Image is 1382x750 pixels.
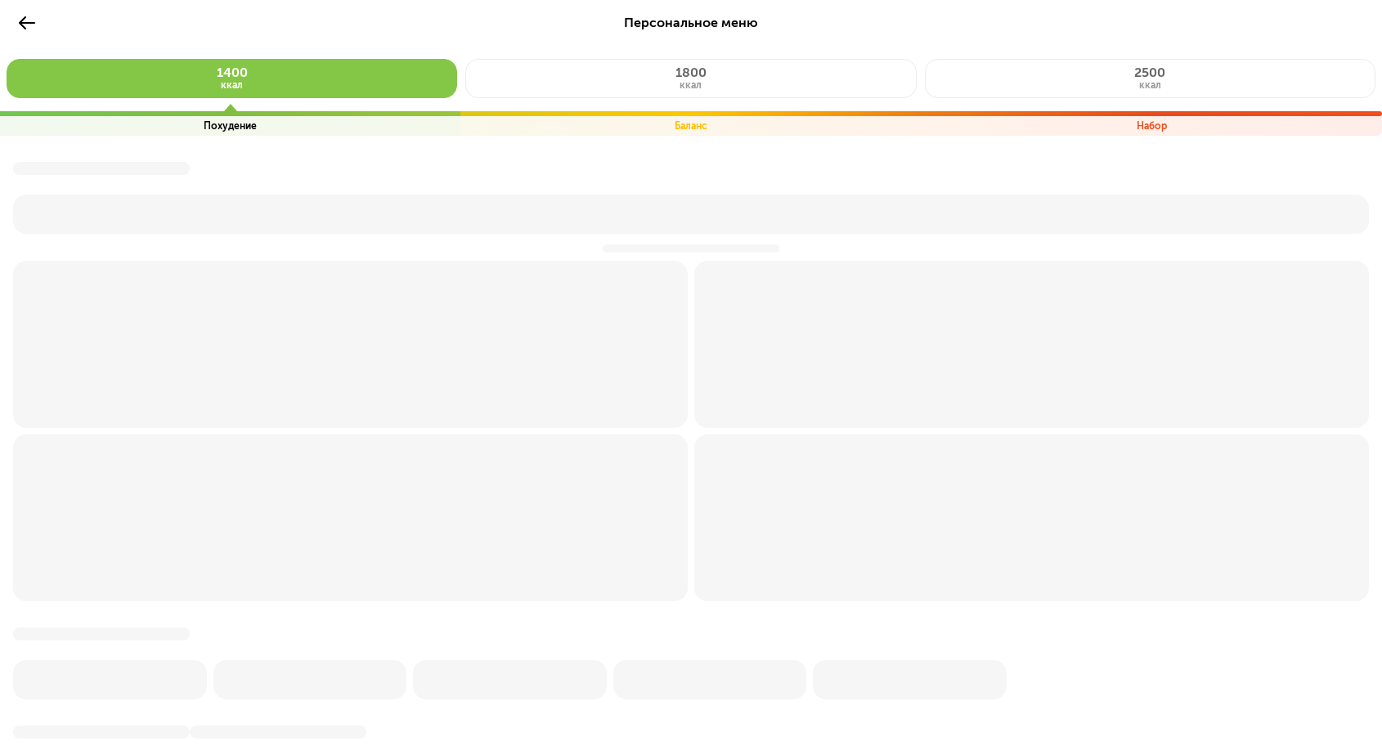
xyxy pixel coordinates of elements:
[1137,119,1167,132] p: Набор
[465,59,916,98] button: 1800ккал
[217,65,248,80] span: 1400
[204,119,257,132] p: Похудение
[1139,79,1161,91] span: ккал
[675,65,707,80] span: 1800
[680,79,702,91] span: ккал
[7,59,457,98] button: 1400ккал
[624,15,758,30] span: Персональное меню
[925,59,1375,98] button: 2500ккал
[221,79,243,91] span: ккал
[1134,65,1165,80] span: 2500
[675,119,707,132] p: Баланс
